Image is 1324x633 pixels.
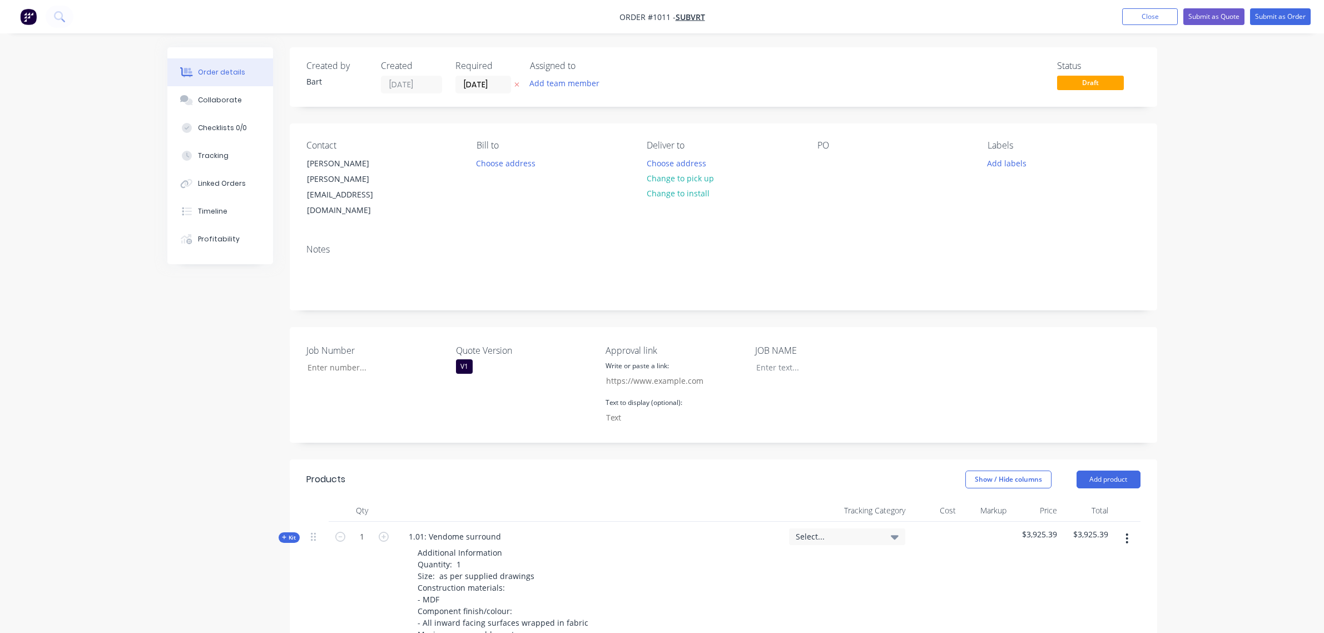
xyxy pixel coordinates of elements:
label: Quote Version [456,344,595,357]
div: Bill to [477,140,629,151]
div: 1.01: Vendome surround [400,528,510,545]
div: Deliver to [647,140,799,151]
button: Choose address [470,155,542,170]
div: Assigned to [530,61,641,71]
div: Linked Orders [198,179,246,189]
button: Add team member [530,76,606,91]
div: Contact [306,140,459,151]
div: Profitability [198,234,240,244]
div: Timeline [198,206,227,216]
button: Change to pick up [641,171,720,186]
button: Submit as Order [1250,8,1311,25]
button: Choose address [641,155,712,170]
button: Profitability [167,225,273,253]
button: Timeline [167,197,273,225]
div: Checklists 0/0 [198,123,247,133]
button: Checklists 0/0 [167,114,273,142]
button: Order details [167,58,273,86]
div: Cost [910,500,960,522]
img: Factory [20,8,37,25]
div: Status [1057,61,1140,71]
button: Add labels [981,155,1033,170]
div: Total [1062,500,1112,522]
label: Approval link [606,344,745,357]
input: Enter number... [298,359,445,376]
div: Collaborate [198,95,242,105]
button: Change to install [641,186,715,201]
input: https://www.example.com [600,373,732,389]
div: Price [1011,500,1062,522]
button: Close [1122,8,1178,25]
div: Tracking Category [785,500,910,522]
div: [PERSON_NAME][EMAIL_ADDRESS][DOMAIN_NAME] [307,171,399,218]
div: Labels [988,140,1140,151]
div: Order details [198,67,245,77]
span: Select... [796,531,880,542]
div: [PERSON_NAME] [307,156,399,171]
div: V1 [456,359,473,374]
button: Add product [1077,471,1140,488]
div: Products [306,473,345,486]
div: [PERSON_NAME][PERSON_NAME][EMAIL_ADDRESS][DOMAIN_NAME] [297,155,409,219]
input: Text [600,409,732,426]
label: Write or paste a link: [606,361,669,371]
span: $3,925.39 [1015,528,1057,540]
a: Subvrt [676,12,705,22]
button: Tracking [167,142,273,170]
label: Text to display (optional): [606,398,682,408]
button: Linked Orders [167,170,273,197]
button: Submit as Quote [1183,8,1244,25]
button: Add team member [523,76,605,91]
div: Markup [960,500,1011,522]
span: Order #1011 - [619,12,676,22]
div: Tracking [198,151,229,161]
button: Kit [279,532,300,543]
label: Job Number [306,344,445,357]
label: JOB NAME [755,344,894,357]
div: Required [455,61,517,71]
div: PO [817,140,970,151]
span: Draft [1057,76,1124,90]
div: Created [381,61,442,71]
div: Bart [306,76,368,87]
span: Kit [282,533,296,542]
div: Notes [306,244,1140,255]
button: Show / Hide columns [965,471,1052,488]
div: Created by [306,61,368,71]
button: Collaborate [167,86,273,114]
div: Qty [329,500,395,522]
span: $3,925.39 [1066,528,1108,540]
